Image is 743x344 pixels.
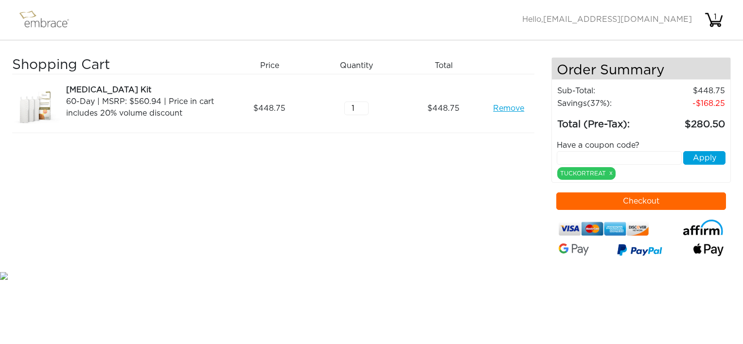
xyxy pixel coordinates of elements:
[12,57,222,74] h3: Shopping Cart
[17,8,80,32] img: logo.png
[683,220,724,236] img: affirm-logo.svg
[427,103,460,114] span: 448.75
[617,241,662,260] img: paypal-v3.png
[543,16,692,23] span: [EMAIL_ADDRESS][DOMAIN_NAME]
[559,220,649,238] img: credit-cards.png
[559,243,589,256] img: Google-Pay-Logo.svg
[706,11,725,23] div: 1
[549,139,733,151] div: Have a coupon code?
[253,103,285,114] span: 448.75
[704,10,724,30] img: cart
[650,85,725,97] td: 448.75
[340,60,373,71] span: Quantity
[66,84,222,96] div: [MEDICAL_DATA] Kit
[557,167,616,180] div: TUCKORTREAT
[704,16,724,23] a: 1
[693,243,724,256] img: fullApplePay.png
[556,192,726,210] button: Checkout
[609,169,613,177] a: x
[557,97,650,110] td: Savings :
[12,84,61,133] img: a09f5d18-8da6-11e7-9c79-02e45ca4b85b.jpeg
[552,58,731,80] h4: Order Summary
[650,110,725,132] td: 280.50
[557,110,650,132] td: Total (Pre-Tax):
[683,151,725,165] button: Apply
[522,16,692,23] span: Hello,
[493,103,524,114] a: Remove
[650,97,725,110] td: 168.25
[587,100,610,107] span: (37%)
[557,85,650,97] td: Sub-Total:
[404,57,491,74] div: Total
[66,96,222,119] div: 60-Day | MSRP: $560.94 | Price in cart includes 20% volume discount
[230,57,317,74] div: Price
